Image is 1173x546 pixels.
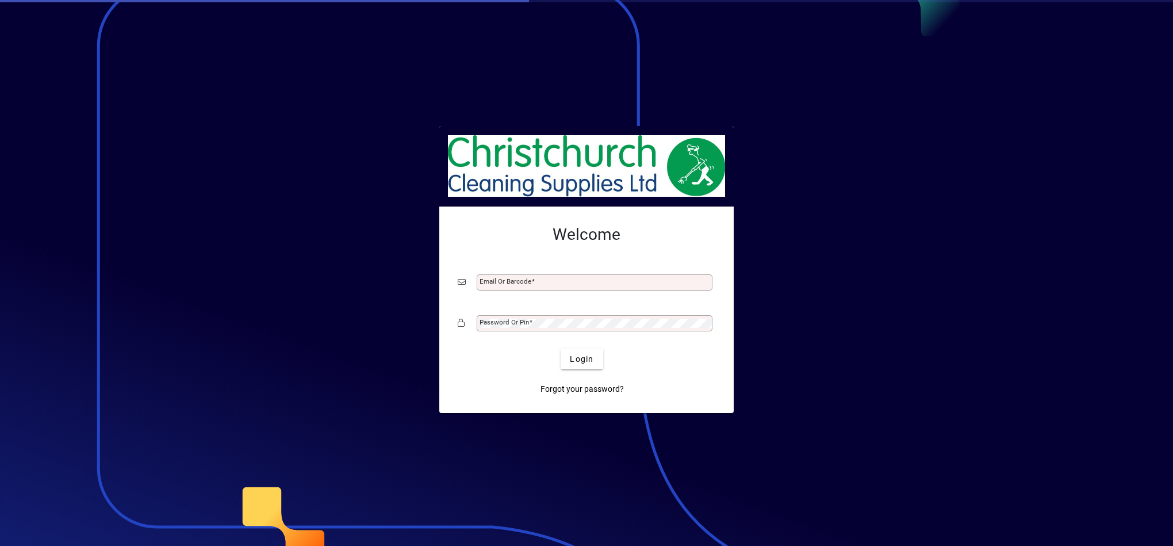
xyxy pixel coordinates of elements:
a: Forgot your password? [536,379,628,399]
mat-label: Email or Barcode [480,277,531,285]
span: Forgot your password? [540,383,624,395]
button: Login [561,349,603,369]
span: Login [570,353,593,365]
mat-label: Password or Pin [480,318,529,326]
h2: Welcome [458,225,715,245]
